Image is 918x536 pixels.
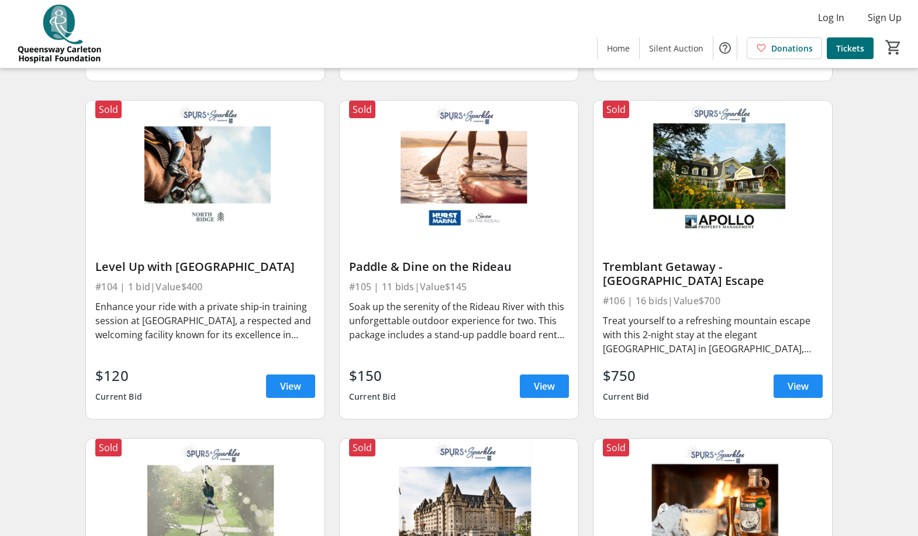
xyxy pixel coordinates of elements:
[598,37,639,59] a: Home
[340,101,578,235] img: Paddle & Dine on the Rideau
[349,300,569,342] div: Soak up the serenity of the Rideau River with this unforgettable outdoor experience for two. This...
[883,37,904,58] button: Cart
[520,374,569,398] a: View
[603,293,823,309] div: #106 | 16 bids | Value $700
[788,379,809,393] span: View
[95,386,142,407] div: Current Bid
[593,101,832,235] img: Tremblant Getaway - Chateau Beauvallon Escape
[86,101,325,235] img: Level Up with Northridge Farm
[827,37,874,59] a: Tickets
[349,365,396,386] div: $150
[809,8,854,27] button: Log In
[95,260,315,274] div: Level Up with [GEOGRAPHIC_DATA]
[603,101,629,118] div: Sold
[95,101,122,118] div: Sold
[713,36,737,60] button: Help
[858,8,911,27] button: Sign Up
[349,386,396,407] div: Current Bid
[818,11,844,25] span: Log In
[534,379,555,393] span: View
[774,374,823,398] a: View
[771,42,813,54] span: Donations
[640,37,713,59] a: Silent Auction
[603,314,823,356] div: Treat yourself to a refreshing mountain escape with this 2-night stay at the elegant [GEOGRAPHIC_...
[349,101,375,118] div: Sold
[836,42,864,54] span: Tickets
[95,300,315,342] div: Enhance your ride with a private ship-in training session at [GEOGRAPHIC_DATA], a respected and w...
[95,365,142,386] div: $120
[349,439,375,456] div: Sold
[603,439,629,456] div: Sold
[95,439,122,456] div: Sold
[7,5,111,63] img: QCH Foundation's Logo
[280,379,301,393] span: View
[266,374,315,398] a: View
[607,42,630,54] span: Home
[603,386,650,407] div: Current Bid
[349,279,569,295] div: #105 | 11 bids | Value $145
[649,42,703,54] span: Silent Auction
[349,260,569,274] div: Paddle & Dine on the Rideau
[603,260,823,288] div: Tremblant Getaway - [GEOGRAPHIC_DATA] Escape
[868,11,902,25] span: Sign Up
[747,37,822,59] a: Donations
[95,279,315,295] div: #104 | 1 bid | Value $400
[603,365,650,386] div: $750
